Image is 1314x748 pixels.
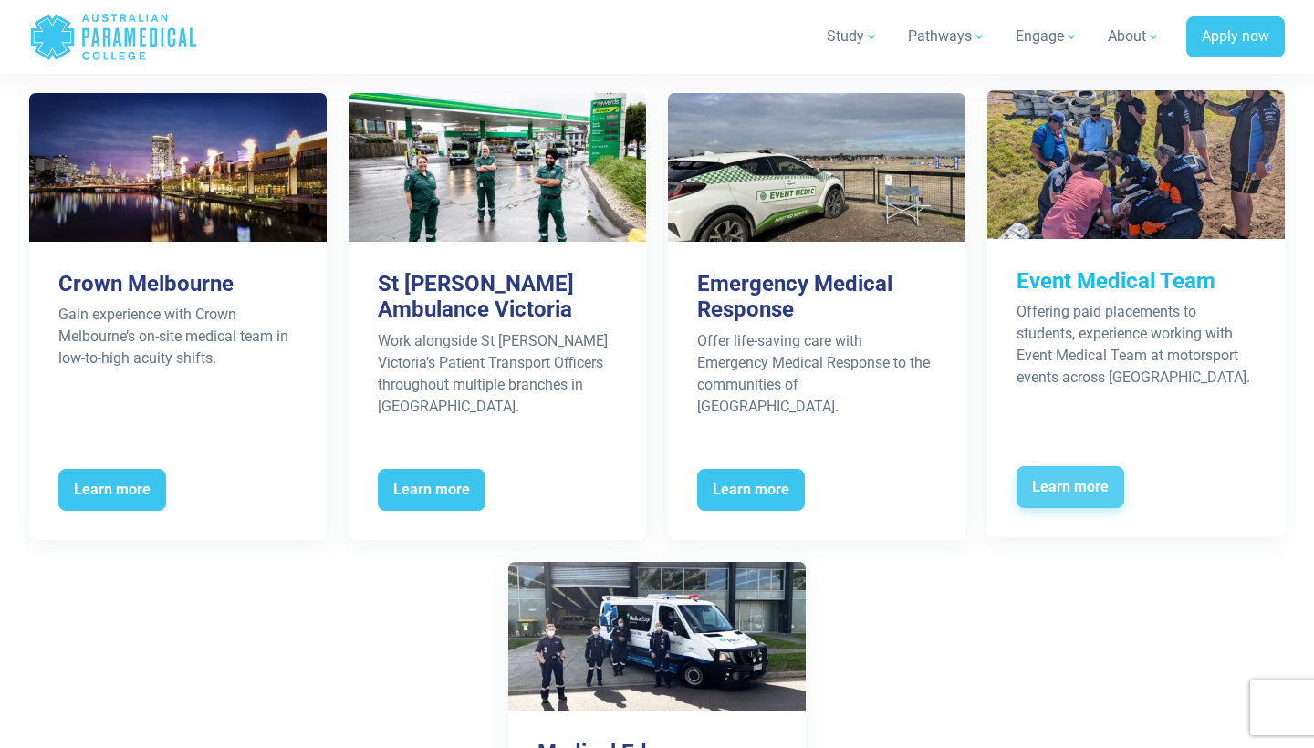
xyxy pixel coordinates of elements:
a: Event Medical Team Offering paid placements to students, experience working with Event Medical Te... [987,90,1285,537]
img: Industry Partners – St John Ambulance Victoria [349,93,646,242]
a: Pathways [897,11,997,62]
img: Industry Partners – Event Medical Team [987,90,1285,239]
span: Learn more [58,469,166,511]
h3: St [PERSON_NAME] Ambulance Victoria [378,271,617,324]
h3: Crown Melbourne [58,271,297,297]
h3: Event Medical Team [1017,268,1256,295]
a: St [PERSON_NAME] Ambulance Victoria Work alongside St [PERSON_NAME] Victoria’s Patient Transport ... [349,93,646,540]
img: Industry Partners – Medical Edge Australia [508,562,806,711]
p: Gain experience with Crown Melbourne’s on-site medical team in low-to-high acuity shifts. [58,304,297,369]
a: Study [816,11,890,62]
img: Industry Partners – Crown Melbourne [29,93,327,242]
p: Offering paid placements to students, experience working with Event Medical Team at motorsport ev... [1017,301,1256,389]
span: Learn more [1017,466,1124,508]
a: Engage [1005,11,1090,62]
a: Australian Paramedical College [29,7,198,67]
span: Learn more [697,469,805,511]
h3: Emergency Medical Response [697,271,936,324]
span: Learn more [378,469,485,511]
a: Emergency Medical Response Offer life-saving care with Emergency Medical Response to the communit... [668,93,965,540]
a: About [1097,11,1172,62]
p: Offer life-saving care with Emergency Medical Response to the communities of [GEOGRAPHIC_DATA]. [697,330,936,418]
a: Apply now [1186,16,1285,58]
a: Crown Melbourne Gain experience with Crown Melbourne’s on-site medical team in low-to-high acuity... [29,93,327,540]
img: Industry Partners – Emergency Medical Response [668,93,965,242]
p: Work alongside St [PERSON_NAME] Victoria’s Patient Transport Officers throughout multiple branche... [378,330,617,418]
